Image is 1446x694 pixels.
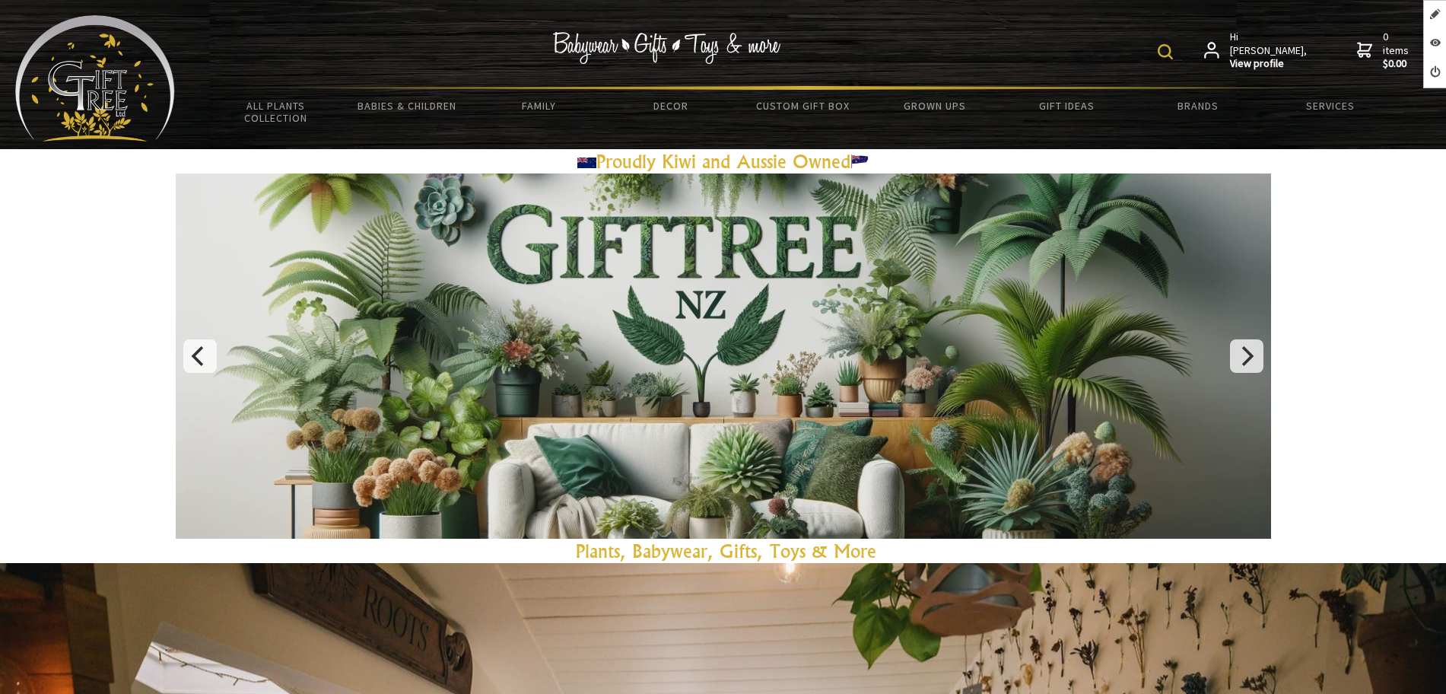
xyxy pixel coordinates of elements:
a: Gift Ideas [1000,90,1132,122]
button: Next [1230,339,1263,373]
a: Decor [605,90,736,122]
a: Hi [PERSON_NAME],View profile [1204,30,1308,71]
span: Hi [PERSON_NAME], [1230,30,1308,71]
strong: View profile [1230,57,1308,71]
a: Services [1264,90,1396,122]
a: Custom Gift Box [737,90,869,122]
img: product search [1158,44,1173,59]
img: Babywear - Gifts - Toys & more [552,32,780,64]
a: Brands [1133,90,1264,122]
strong: $0.00 [1383,57,1412,71]
img: Babyware - Gifts - Toys and more... [15,15,175,142]
span: 0 items [1383,30,1412,71]
a: Grown Ups [869,90,1000,122]
button: Previous [183,339,217,373]
a: Plants, Babywear, Gifts, Toys & Mor [576,540,867,562]
a: 0 items$0.00 [1357,30,1412,71]
a: Proudly Kiwi and Aussie Owned [577,150,869,173]
a: All Plants Collection [210,90,342,134]
a: Babies & Children [342,90,473,122]
a: Family [473,90,605,122]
